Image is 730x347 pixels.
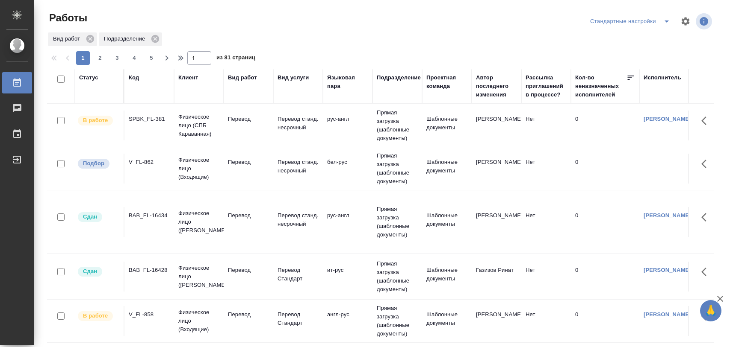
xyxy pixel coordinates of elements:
[129,266,170,274] div: BAB_FL-16428
[178,156,219,181] p: Физическое лицо (Входящие)
[83,312,108,320] p: В работе
[422,207,472,237] td: Шаблонные документы
[104,35,148,43] p: Подразделение
[588,15,675,28] div: split button
[129,211,170,220] div: BAB_FL-16434
[472,207,521,237] td: [PERSON_NAME]
[696,306,717,327] button: Здесь прячутся важные кнопки
[79,73,98,82] div: Статус
[83,159,104,168] p: Подбор
[83,267,97,276] p: Сдан
[278,115,319,132] p: Перевод станд. несрочный
[327,73,368,90] div: Языковая пара
[426,73,467,90] div: Проектная команда
[644,212,691,219] a: [PERSON_NAME]
[216,52,255,65] span: из 81 страниц
[278,266,319,283] p: Перевод Стандарт
[178,113,219,138] p: Физическое лицо (СПБ Караванная)
[575,73,627,99] div: Кол-во неназначенных исполнителей
[129,158,170,166] div: V_FL-862
[422,306,472,336] td: Шаблонные документы
[696,262,717,282] button: Здесь прячутся важные кнопки
[278,211,319,228] p: Перевод станд. несрочный
[323,111,372,140] td: рус-англ
[228,266,269,274] p: Перевод
[323,262,372,292] td: ит-рус
[99,32,162,46] div: Подразделение
[521,111,571,140] td: Нет
[278,158,319,175] p: Перевод станд. несрочный
[696,207,717,227] button: Здесь прячутся важные кнопки
[228,211,269,220] p: Перевод
[644,311,691,318] a: [PERSON_NAME]
[53,35,83,43] p: Вид работ
[228,310,269,319] p: Перевод
[178,73,198,82] div: Клиент
[228,158,269,166] p: Перевод
[422,111,472,140] td: Шаблонные документы
[278,73,309,82] div: Вид услуги
[696,154,717,174] button: Здесь прячутся важные кнопки
[129,310,170,319] div: V_FL-858
[48,32,97,46] div: Вид работ
[323,154,372,184] td: бел-рус
[521,154,571,184] td: Нет
[675,11,696,32] span: Настроить таблицу
[145,51,158,65] button: 5
[228,73,257,82] div: Вид работ
[228,115,269,123] p: Перевод
[93,51,107,65] button: 2
[127,54,141,62] span: 4
[323,207,372,237] td: рус-англ
[521,207,571,237] td: Нет
[47,11,87,25] span: Работы
[129,115,170,123] div: SPBK_FL-381
[83,213,97,221] p: Сдан
[77,115,119,126] div: Исполнитель выполняет работу
[77,211,119,223] div: Менеджер проверил работу исполнителя, передает ее на следующий этап
[127,51,141,65] button: 4
[422,262,472,292] td: Шаблонные документы
[700,300,721,321] button: 🙏
[372,147,422,190] td: Прямая загрузка (шаблонные документы)
[93,54,107,62] span: 2
[644,267,691,273] a: [PERSON_NAME]
[377,73,421,82] div: Подразделение
[472,111,521,140] td: [PERSON_NAME]
[372,201,422,243] td: Прямая загрузка (шаблонные документы)
[83,116,108,125] p: В работе
[703,302,718,320] span: 🙏
[323,306,372,336] td: англ-рус
[476,73,517,99] div: Автор последнего изменения
[110,51,124,65] button: 3
[571,111,639,140] td: 0
[77,266,119,277] div: Менеджер проверил работу исполнителя, передает ее на следующий этап
[696,13,714,29] span: Посмотреть информацию
[644,116,691,122] a: [PERSON_NAME]
[372,104,422,147] td: Прямая загрузка (шаблонные документы)
[278,310,319,327] p: Перевод Стандарт
[110,54,124,62] span: 3
[178,308,219,334] p: Физическое лицо (Входящие)
[696,111,717,131] button: Здесь прячутся важные кнопки
[77,310,119,322] div: Исполнитель выполняет работу
[521,306,571,336] td: Нет
[571,207,639,237] td: 0
[372,300,422,342] td: Прямая загрузка (шаблонные документы)
[129,73,139,82] div: Код
[422,154,472,184] td: Шаблонные документы
[178,264,219,289] p: Физическое лицо ([PERSON_NAME])
[571,306,639,336] td: 0
[77,158,119,169] div: Можно подбирать исполнителей
[178,209,219,235] p: Физическое лицо ([PERSON_NAME])
[571,154,639,184] td: 0
[372,255,422,298] td: Прямая загрузка (шаблонные документы)
[472,306,521,336] td: [PERSON_NAME]
[644,73,681,82] div: Исполнитель
[472,154,521,184] td: [PERSON_NAME]
[526,73,567,99] div: Рассылка приглашений в процессе?
[571,262,639,292] td: 0
[521,262,571,292] td: Нет
[472,262,521,292] td: Газизов Ринат
[145,54,158,62] span: 5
